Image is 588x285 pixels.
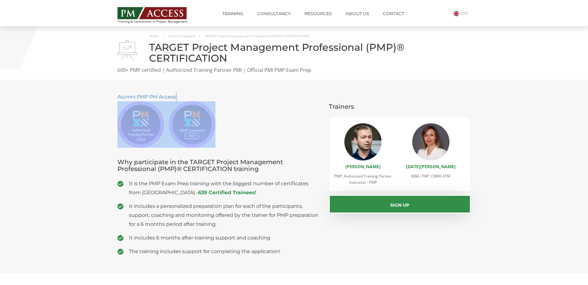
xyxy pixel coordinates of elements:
span: It includes a personalized preparation plan for each of the participants, support, coaching and m... [129,202,320,229]
a: Resources [300,7,337,20]
span: The training includes support for completing the application! [129,247,320,256]
a: Training Sessions [168,34,195,38]
img: TARGET Project Management Professional (PMP)® CERTIFICATION [117,40,137,59]
a: 639 Certified Trainees! [198,190,256,195]
a: EN [453,11,471,16]
img: PM ACCESS - Echipa traineri si consultanti certificati PMP: Narciss Popescu, Mihai Olaru, Monica ... [117,7,187,19]
span: PMP, Authorized Training Partner Instructor - PMP [334,173,392,185]
h1: TARGET Project Management Professional (PMP)® CERTIFICATION [117,42,471,64]
a: Home [149,34,159,38]
button: Sign up [329,195,471,213]
img: Engleza [453,11,459,16]
span: TARGET Project Management Professional (PMP)® CERTIFICATION [204,34,309,38]
h3: Why participate in the TARGET Project Management Professional (PMP)® CERTIFICATION training [117,159,320,172]
a: Training [218,7,248,20]
span: Training & Consultancy in Project Management [117,20,199,23]
a: Training & Consultancy in Project Management [117,5,199,23]
a: Consultancy [253,7,295,20]
span: It is the PMP Exam Prep training with the biggest number of certificates from [GEOGRAPHIC_DATA] - [129,179,320,197]
span: MBA, PMP, CMMI ATM [411,173,450,179]
a: [PERSON_NAME] [345,164,381,169]
a: Alumni PMP PM Access [117,94,176,100]
span: It includes 6 months after-training support and coaching [129,233,320,242]
a: Contact [378,7,409,20]
p: 600+ PMP certified | Authorized Training Partner PMI | Official PMI PMP Exam Prep [117,67,471,74]
a: [DATE][PERSON_NAME] [406,164,456,169]
a: About us [341,7,374,20]
h3: Trainers [329,103,471,110]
